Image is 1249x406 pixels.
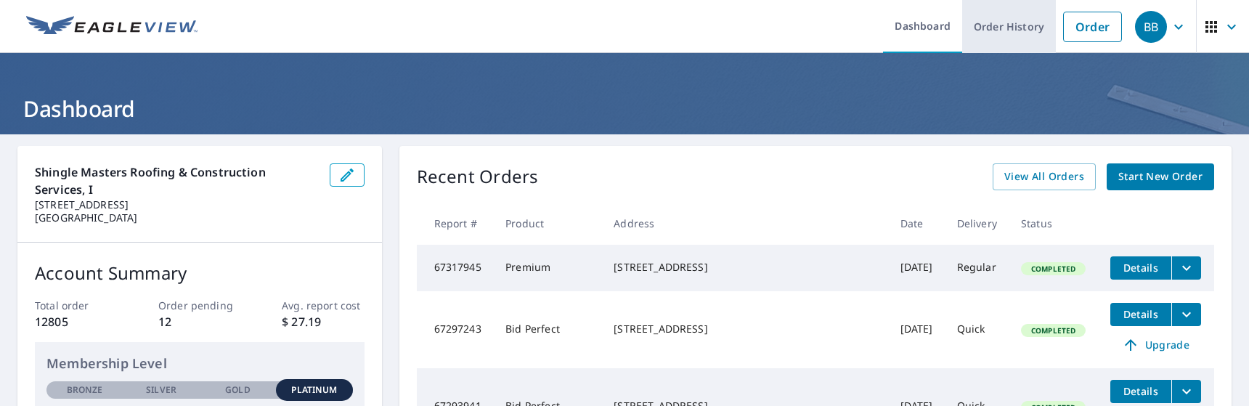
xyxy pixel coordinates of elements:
th: Report # [417,202,495,245]
p: Membership Level [46,354,353,373]
th: Date [889,202,945,245]
span: Completed [1022,264,1084,274]
span: Details [1119,261,1163,275]
button: filesDropdownBtn-67317945 [1171,256,1201,280]
span: View All Orders [1004,168,1084,186]
button: filesDropdownBtn-67293941 [1171,380,1201,403]
td: Regular [945,245,1009,291]
td: [DATE] [889,245,945,291]
a: Upgrade [1110,333,1201,357]
button: filesDropdownBtn-67297243 [1171,303,1201,326]
span: Details [1119,384,1163,398]
td: Premium [494,245,602,291]
p: Total order [35,298,117,313]
th: Address [602,202,888,245]
p: Shingle Masters Roofing & Construction Services, I [35,163,318,198]
img: EV Logo [26,16,198,38]
p: Recent Orders [417,163,539,190]
th: Status [1009,202,1099,245]
p: [GEOGRAPHIC_DATA] [35,211,318,224]
p: [STREET_ADDRESS] [35,198,318,211]
button: detailsBtn-67297243 [1110,303,1171,326]
th: Product [494,202,602,245]
button: detailsBtn-67293941 [1110,380,1171,403]
p: Avg. report cost [282,298,364,313]
div: [STREET_ADDRESS] [614,260,876,275]
div: BB [1135,11,1167,43]
p: Order pending [158,298,240,313]
span: Start New Order [1118,168,1203,186]
div: [STREET_ADDRESS] [614,322,876,336]
th: Delivery [945,202,1009,245]
span: Details [1119,307,1163,321]
td: 67317945 [417,245,495,291]
td: 67297243 [417,291,495,368]
p: Platinum [291,383,337,397]
p: Account Summary [35,260,365,286]
p: Silver [146,383,176,397]
h1: Dashboard [17,94,1232,123]
a: Order [1063,12,1122,42]
td: Bid Perfect [494,291,602,368]
td: Quick [945,291,1009,368]
a: View All Orders [993,163,1096,190]
p: 12805 [35,313,117,330]
span: Upgrade [1119,336,1192,354]
p: $ 27.19 [282,313,364,330]
p: Bronze [67,383,103,397]
p: 12 [158,313,240,330]
p: Gold [225,383,250,397]
a: Start New Order [1107,163,1214,190]
td: [DATE] [889,291,945,368]
span: Completed [1022,325,1084,336]
button: detailsBtn-67317945 [1110,256,1171,280]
